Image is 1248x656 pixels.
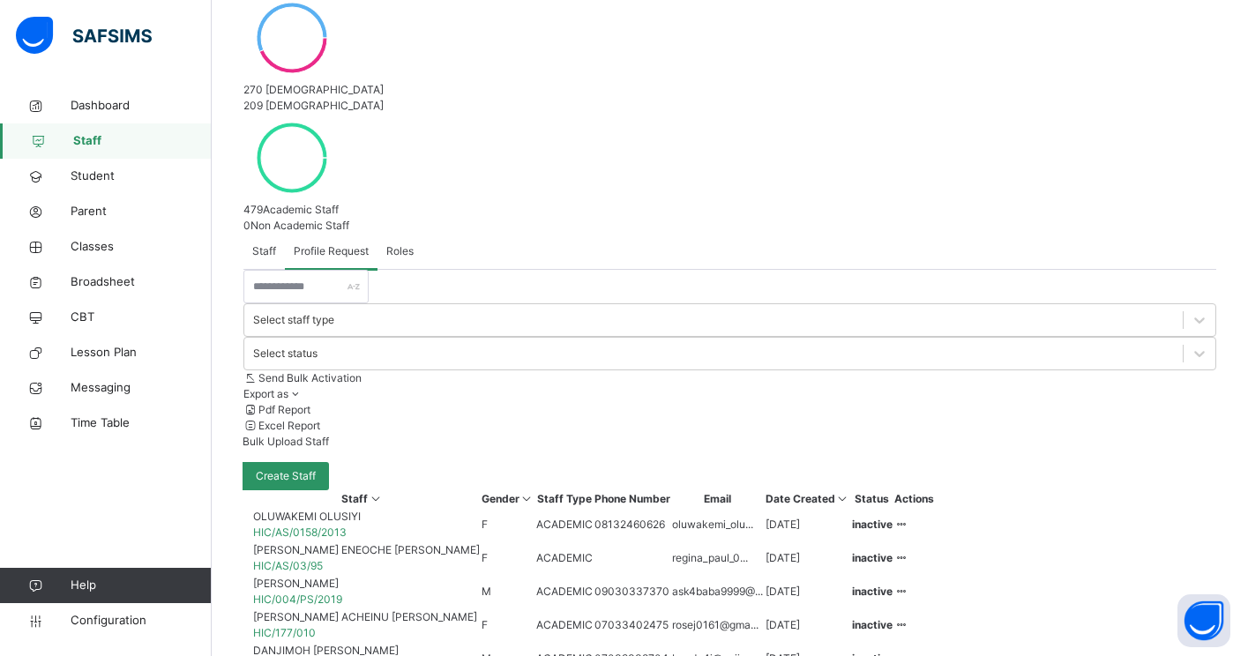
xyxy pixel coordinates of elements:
td: [DATE] [765,508,851,541]
span: Academic Staff [263,203,339,216]
td: [DATE] [765,575,851,608]
td: ACADEMIC [535,575,594,608]
i: Sort in Ascending Order [835,492,850,505]
th: Gender [481,490,535,508]
th: Staff Type [535,490,594,508]
th: Actions [893,490,935,508]
th: Staff [243,490,481,508]
span: Export as [243,387,288,400]
td: ACADEMIC [535,508,594,541]
span: HIC/004/PS/2019 [253,593,342,606]
th: Status [851,490,893,508]
button: Open asap [1177,594,1230,647]
td: rosej0161@gma... [671,608,765,642]
i: Sort in Ascending Order [368,492,383,505]
div: Select staff type [253,312,334,328]
span: inactive [852,585,893,598]
li: dropdown-list-item-null-1 [243,418,1216,434]
td: 08132460626 [594,508,671,541]
td: M [481,575,535,608]
td: regina_paul_0... [671,541,765,575]
span: [PERSON_NAME] ACHEINU [PERSON_NAME] [253,609,477,625]
span: HIC/AS/03/95 [253,559,323,572]
i: Sort in Ascending Order [519,492,534,505]
li: dropdown-list-item-null-0 [243,402,1216,418]
span: Student [71,168,212,185]
span: Broadsheet [71,273,212,291]
td: ACADEMIC [535,608,594,642]
span: inactive [852,551,893,564]
span: CBT [71,309,212,326]
span: 209 [243,99,263,112]
td: oluwakemi_olu... [671,508,765,541]
span: Help [71,577,211,594]
span: Roles [386,243,414,259]
span: [PERSON_NAME] [253,576,342,592]
span: Staff [73,132,212,150]
td: F [481,508,535,541]
span: Non Academic Staff [250,219,349,232]
span: [DEMOGRAPHIC_DATA] [265,83,384,96]
td: 07033402475 [594,608,671,642]
div: Select status [253,346,318,362]
span: inactive [852,618,893,631]
td: 09030337370 [594,575,671,608]
span: Lesson Plan [71,344,212,362]
td: ask4baba9999@... [671,575,765,608]
span: Time Table [71,414,212,432]
td: [DATE] [765,608,851,642]
th: Email [671,490,765,508]
span: Configuration [71,612,211,630]
span: Parent [71,203,212,220]
td: F [481,541,535,575]
span: Create Staff [256,468,316,484]
img: safsims [16,17,152,54]
span: Staff [252,243,276,259]
span: OLUWAKEMI OLUSIYI [253,509,361,525]
th: Date Created [765,490,851,508]
span: Bulk Upload Staff [243,435,329,448]
span: [DEMOGRAPHIC_DATA] [265,99,384,112]
span: Send Bulk Activation [258,371,362,384]
span: inactive [852,518,893,531]
td: ACADEMIC [535,541,594,575]
td: F [481,608,535,642]
span: 0 [243,219,250,232]
span: 270 [243,83,263,96]
td: [DATE] [765,541,851,575]
span: Classes [71,238,212,256]
span: HIC/177/010 [253,626,316,639]
th: Phone Number [594,490,671,508]
span: Profile Request [294,243,369,259]
span: Dashboard [71,97,212,115]
span: 479 [243,203,263,216]
span: Messaging [71,379,212,397]
span: HIC/AS/0158/2013 [253,526,347,539]
span: [PERSON_NAME] ENEOCHE [PERSON_NAME] [253,542,480,558]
